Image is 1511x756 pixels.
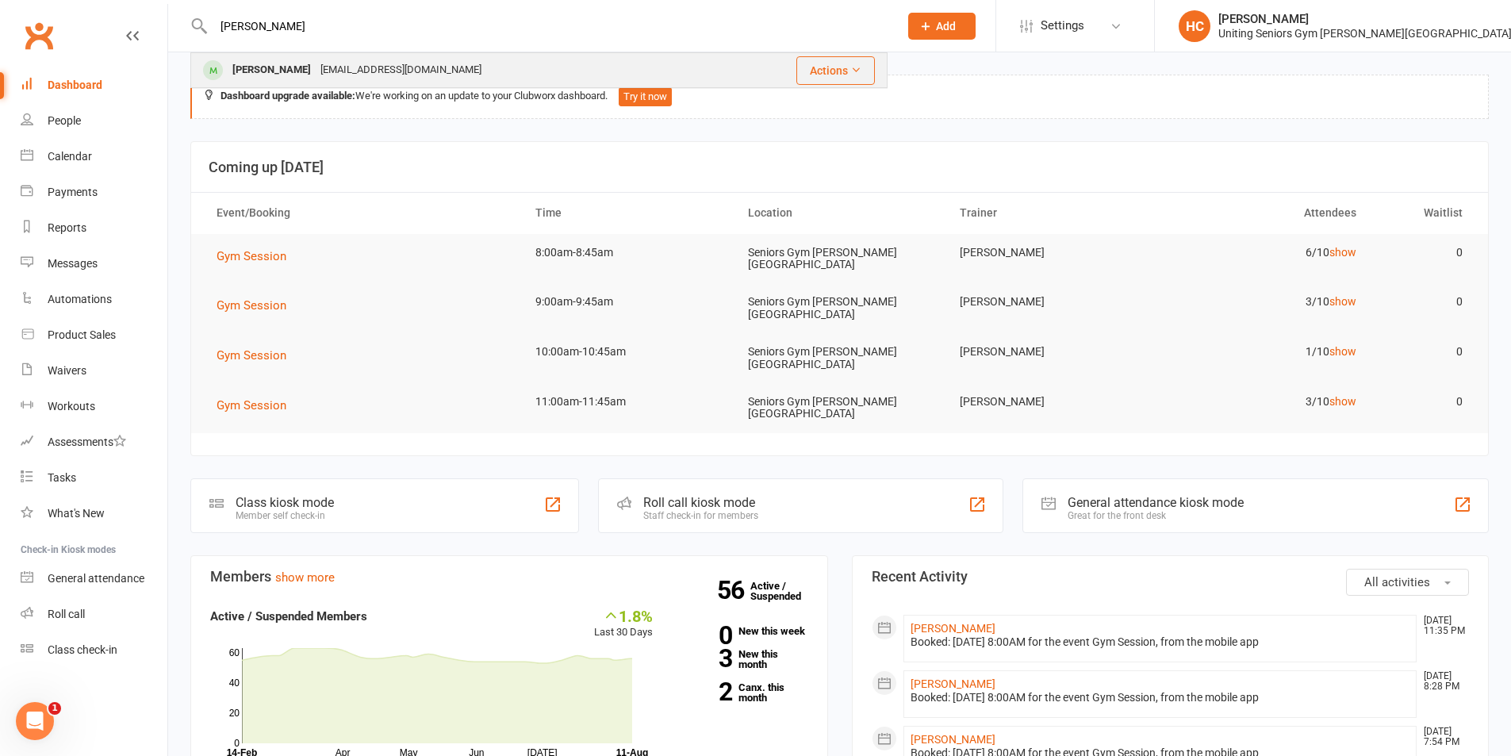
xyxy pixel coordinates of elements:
td: 0 [1371,383,1477,420]
a: Messages [21,246,167,282]
button: All activities [1346,569,1469,596]
button: Gym Session [217,296,297,315]
div: Workouts [48,400,95,413]
td: 11:00am-11:45am [521,383,734,420]
a: Dashboard [21,67,167,103]
th: Time [521,193,734,233]
strong: Dashboard upgrade available: [221,90,355,102]
div: Roll call kiosk mode [643,495,758,510]
a: show [1329,246,1356,259]
button: Add [908,13,976,40]
td: [PERSON_NAME] [945,383,1158,420]
div: Member self check-in [236,510,334,521]
div: Automations [48,293,112,305]
td: 3/10 [1158,383,1371,420]
a: 2Canx. this month [677,682,808,703]
span: Settings [1041,8,1084,44]
div: Product Sales [48,328,116,341]
td: [PERSON_NAME] [945,234,1158,271]
h3: Members [210,569,808,585]
div: Great for the front desk [1068,510,1244,521]
td: 3/10 [1158,283,1371,320]
h3: Coming up [DATE] [209,159,1471,175]
td: 6/10 [1158,234,1371,271]
strong: 0 [677,624,732,647]
span: Gym Session [217,398,286,413]
span: 1 [48,702,61,715]
div: Last 30 Days [594,607,653,641]
a: Automations [21,282,167,317]
div: Booked: [DATE] 8:00AM for the event Gym Session, from the mobile app [911,691,1410,704]
a: Product Sales [21,317,167,353]
td: 0 [1371,234,1477,271]
td: Seniors Gym [PERSON_NAME][GEOGRAPHIC_DATA] [734,383,946,433]
input: Search... [209,15,888,37]
button: Try it now [619,87,672,106]
th: Attendees [1158,193,1371,233]
a: Tasks [21,460,167,496]
td: Seniors Gym [PERSON_NAME][GEOGRAPHIC_DATA] [734,283,946,333]
a: Roll call [21,597,167,632]
div: 1.8% [594,607,653,624]
div: What's New [48,507,105,520]
td: Seniors Gym [PERSON_NAME][GEOGRAPHIC_DATA] [734,333,946,383]
div: General attendance [48,572,144,585]
a: What's New [21,496,167,532]
th: Trainer [945,193,1158,233]
a: 56Active / Suspended [750,569,820,613]
td: Seniors Gym [PERSON_NAME][GEOGRAPHIC_DATA] [734,234,946,284]
a: Calendar [21,139,167,175]
td: [PERSON_NAME] [945,333,1158,370]
a: show [1329,295,1356,308]
time: [DATE] 7:54 PM [1416,727,1468,747]
a: People [21,103,167,139]
th: Location [734,193,946,233]
div: Class kiosk mode [236,495,334,510]
div: [PERSON_NAME] [228,59,316,82]
strong: Active / Suspended Members [210,609,367,624]
span: All activities [1364,575,1430,589]
div: We're working on an update to your Clubworx dashboard. [190,75,1489,119]
div: Dashboard [48,79,102,91]
td: 10:00am-10:45am [521,333,734,370]
span: Gym Session [217,298,286,313]
div: Staff check-in for members [643,510,758,521]
a: Workouts [21,389,167,424]
div: Booked: [DATE] 8:00AM for the event Gym Session, from the mobile app [911,635,1410,649]
iframe: Intercom live chat [16,702,54,740]
a: 0New this week [677,626,808,636]
div: Messages [48,257,98,270]
a: show [1329,395,1356,408]
time: [DATE] 8:28 PM [1416,671,1468,692]
a: [PERSON_NAME] [911,622,995,635]
td: [PERSON_NAME] [945,283,1158,320]
div: Payments [48,186,98,198]
span: Gym Session [217,348,286,363]
h3: Recent Activity [872,569,1470,585]
time: [DATE] 11:35 PM [1416,616,1468,636]
a: [PERSON_NAME] [911,733,995,746]
a: Waivers [21,353,167,389]
div: Roll call [48,608,85,620]
th: Event/Booking [202,193,521,233]
a: General attendance kiosk mode [21,561,167,597]
a: show more [275,570,335,585]
td: 9:00am-9:45am [521,283,734,320]
div: Waivers [48,364,86,377]
a: [PERSON_NAME] [911,677,995,690]
a: Payments [21,175,167,210]
div: Reports [48,221,86,234]
div: Assessments [48,436,126,448]
strong: 56 [717,578,750,602]
span: Gym Session [217,249,286,263]
strong: 3 [677,647,732,670]
div: [EMAIL_ADDRESS][DOMAIN_NAME] [316,59,486,82]
div: People [48,114,81,127]
th: Waitlist [1371,193,1477,233]
a: Reports [21,210,167,246]
button: Gym Session [217,346,297,365]
div: Class check-in [48,643,117,656]
strong: 2 [677,680,732,704]
a: show [1329,345,1356,358]
td: 0 [1371,283,1477,320]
